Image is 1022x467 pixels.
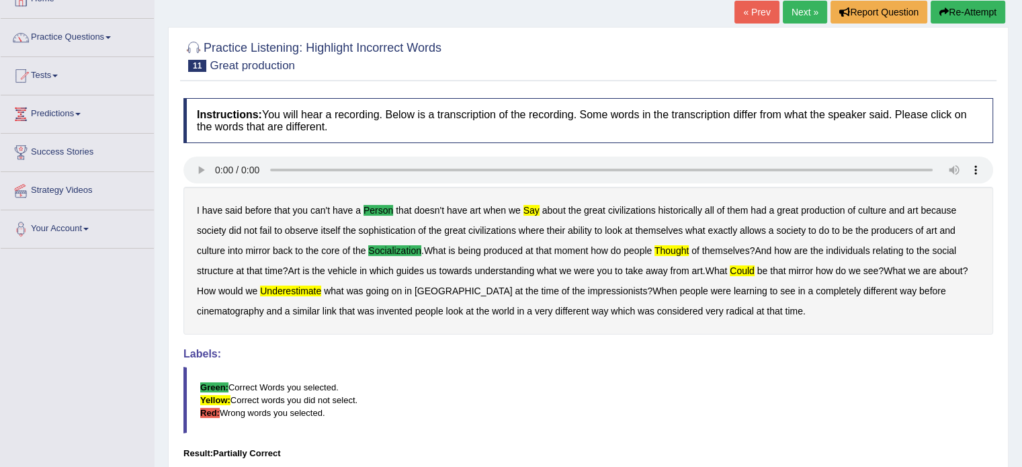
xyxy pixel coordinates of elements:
[816,265,833,276] b: how
[706,306,723,316] b: very
[197,245,225,256] b: culture
[527,306,532,316] b: a
[726,306,753,316] b: radical
[200,395,230,405] b: Yellow:
[342,245,350,256] b: of
[396,265,424,276] b: guides
[517,306,524,316] b: in
[444,225,466,236] b: great
[359,265,367,276] b: in
[932,245,956,256] b: social
[939,225,955,236] b: and
[295,245,303,256] b: to
[466,306,474,316] b: at
[685,225,706,236] b: what
[638,306,654,316] b: was
[611,306,635,316] b: which
[680,286,708,296] b: people
[855,225,868,236] b: the
[808,286,813,296] b: a
[626,265,643,276] b: take
[353,245,366,256] b: the
[572,286,585,296] b: the
[919,286,946,296] b: before
[808,225,816,236] b: to
[210,59,295,72] small: Great production
[523,205,540,216] b: say
[483,205,505,216] b: when
[312,265,325,276] b: the
[702,245,750,256] b: themselves
[734,1,779,24] a: « Prev
[574,265,594,276] b: were
[785,306,802,316] b: time
[926,225,937,236] b: art
[831,1,927,24] button: Report Question
[624,245,652,256] b: people
[832,225,840,236] b: to
[396,205,411,216] b: that
[654,245,689,256] b: thought
[414,205,444,216] b: doesn't
[273,245,293,256] b: back
[608,205,656,216] b: civilizations
[917,245,929,256] b: the
[202,205,222,216] b: have
[717,205,725,216] b: of
[197,205,200,216] b: I
[757,265,768,276] b: be
[774,245,792,256] b: how
[757,306,765,316] b: at
[801,205,845,216] b: production
[474,265,534,276] b: understanding
[1,172,154,206] a: Strategy Videos
[730,265,755,276] b: could
[776,225,806,236] b: society
[519,225,544,236] b: where
[605,225,622,236] b: look
[200,382,228,392] b: Green:
[826,245,869,256] b: individuals
[691,245,699,256] b: of
[448,245,455,256] b: is
[554,245,589,256] b: moment
[535,306,552,316] b: very
[847,205,855,216] b: of
[218,286,243,296] b: would
[755,245,771,256] b: And
[788,265,813,276] b: mirror
[769,205,774,216] b: a
[536,245,551,256] b: that
[767,306,782,316] b: that
[711,286,731,296] b: were
[302,265,309,276] b: is
[458,245,480,256] b: being
[392,286,402,296] b: on
[863,265,879,276] b: see
[274,225,282,236] b: to
[339,306,355,316] b: that
[889,205,904,216] b: and
[597,265,612,276] b: you
[872,245,903,256] b: relating
[670,265,689,276] b: from
[245,205,272,216] b: before
[447,205,467,216] b: have
[646,265,668,276] b: away
[691,265,702,276] b: art
[267,306,282,316] b: and
[197,265,233,276] b: structure
[359,225,416,236] b: sophistication
[780,286,796,296] b: see
[858,205,886,216] b: culture
[321,225,340,236] b: itself
[197,225,226,236] b: society
[547,225,565,236] b: their
[364,205,393,216] b: person
[183,187,993,335] div: . ? ? . ? ? ? .
[446,306,464,316] b: look
[343,225,355,236] b: the
[770,286,778,296] b: to
[347,286,364,296] b: was
[584,205,605,216] b: great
